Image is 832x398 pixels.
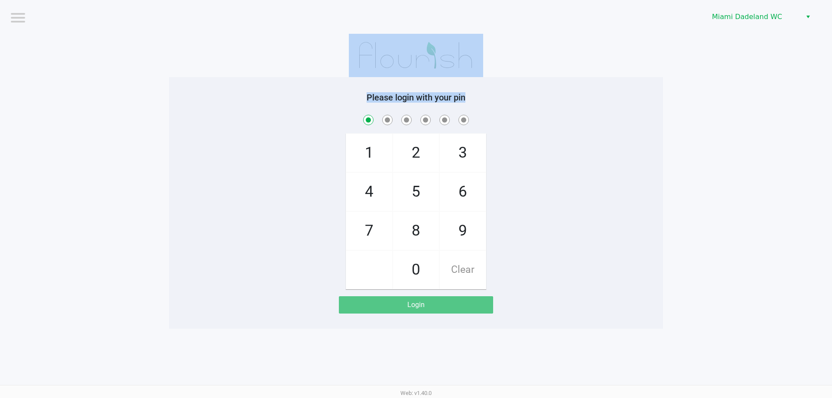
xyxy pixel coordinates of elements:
span: 6 [440,173,486,211]
h5: Please login with your pin [175,92,656,103]
span: 9 [440,212,486,250]
span: 5 [393,173,439,211]
button: Select [802,9,814,25]
span: 2 [393,134,439,172]
span: Web: v1.40.0 [400,390,432,396]
span: 4 [346,173,392,211]
span: 7 [346,212,392,250]
span: 0 [393,251,439,289]
span: 1 [346,134,392,172]
span: Clear [440,251,486,289]
span: 8 [393,212,439,250]
span: 3 [440,134,486,172]
span: Miami Dadeland WC [712,12,796,22]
